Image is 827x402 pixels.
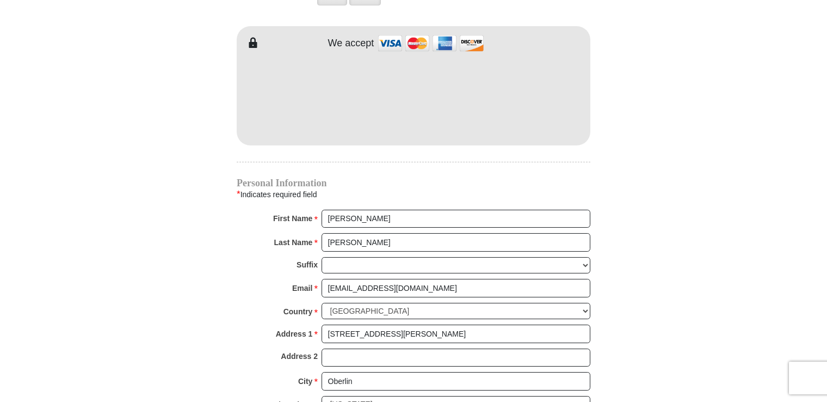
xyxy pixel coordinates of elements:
img: credit cards accepted [377,32,485,55]
h4: Personal Information [237,179,590,187]
strong: First Name [273,211,312,226]
strong: Country [283,304,313,319]
strong: Email [292,281,312,296]
strong: Last Name [274,235,313,250]
div: Indicates required field [237,187,590,202]
strong: Address 2 [281,349,318,364]
h4: We accept [328,38,374,50]
strong: Suffix [297,257,318,272]
strong: Address 1 [276,326,313,342]
strong: City [298,374,312,389]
